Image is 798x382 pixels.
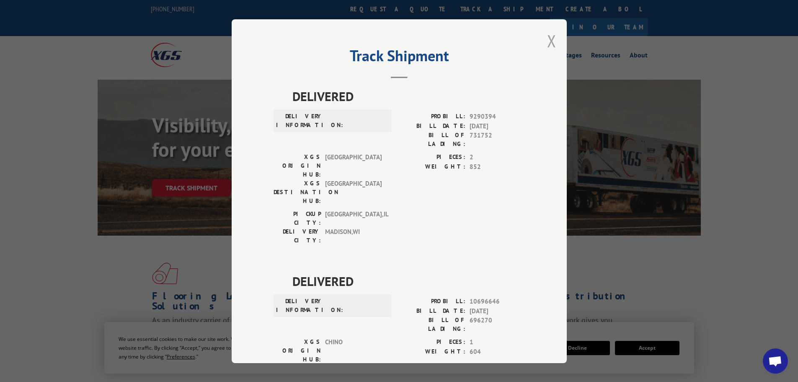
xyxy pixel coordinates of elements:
label: PROBILL: [399,112,465,122]
label: BILL OF LADING: [399,316,465,333]
span: 10696646 [470,297,525,307]
label: XGS ORIGIN HUB: [274,338,321,364]
label: BILL DATE: [399,306,465,316]
label: BILL OF LADING: [399,131,465,148]
span: 731752 [470,131,525,148]
label: WEIGHT: [399,347,465,356]
span: MADISON , WI [325,227,382,245]
span: [GEOGRAPHIC_DATA] [325,179,382,205]
span: 2 [470,153,525,162]
span: DELIVERED [292,272,525,291]
span: [GEOGRAPHIC_DATA] [325,153,382,179]
label: XGS DESTINATION HUB: [274,179,321,205]
span: 604 [470,347,525,356]
label: XGS ORIGIN HUB: [274,153,321,179]
span: 9290394 [470,112,525,122]
label: WEIGHT: [399,162,465,172]
label: PIECES: [399,153,465,162]
h2: Track Shipment [274,50,525,66]
span: DELIVERED [292,87,525,106]
span: [DATE] [470,306,525,316]
a: Open chat [763,348,788,374]
label: PICKUP CITY: [274,210,321,227]
label: PROBILL: [399,297,465,307]
button: Close modal [547,30,556,52]
span: 852 [470,162,525,172]
label: PIECES: [399,338,465,347]
label: BILL DATE: [399,121,465,131]
span: 1 [470,338,525,347]
label: DELIVERY INFORMATION: [276,297,323,314]
label: DELIVERY INFORMATION: [276,112,323,130]
span: [GEOGRAPHIC_DATA] , IL [325,210,382,227]
label: DELIVERY CITY: [274,227,321,245]
span: 696270 [470,316,525,333]
span: CHINO [325,338,382,364]
span: [DATE] [470,121,525,131]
